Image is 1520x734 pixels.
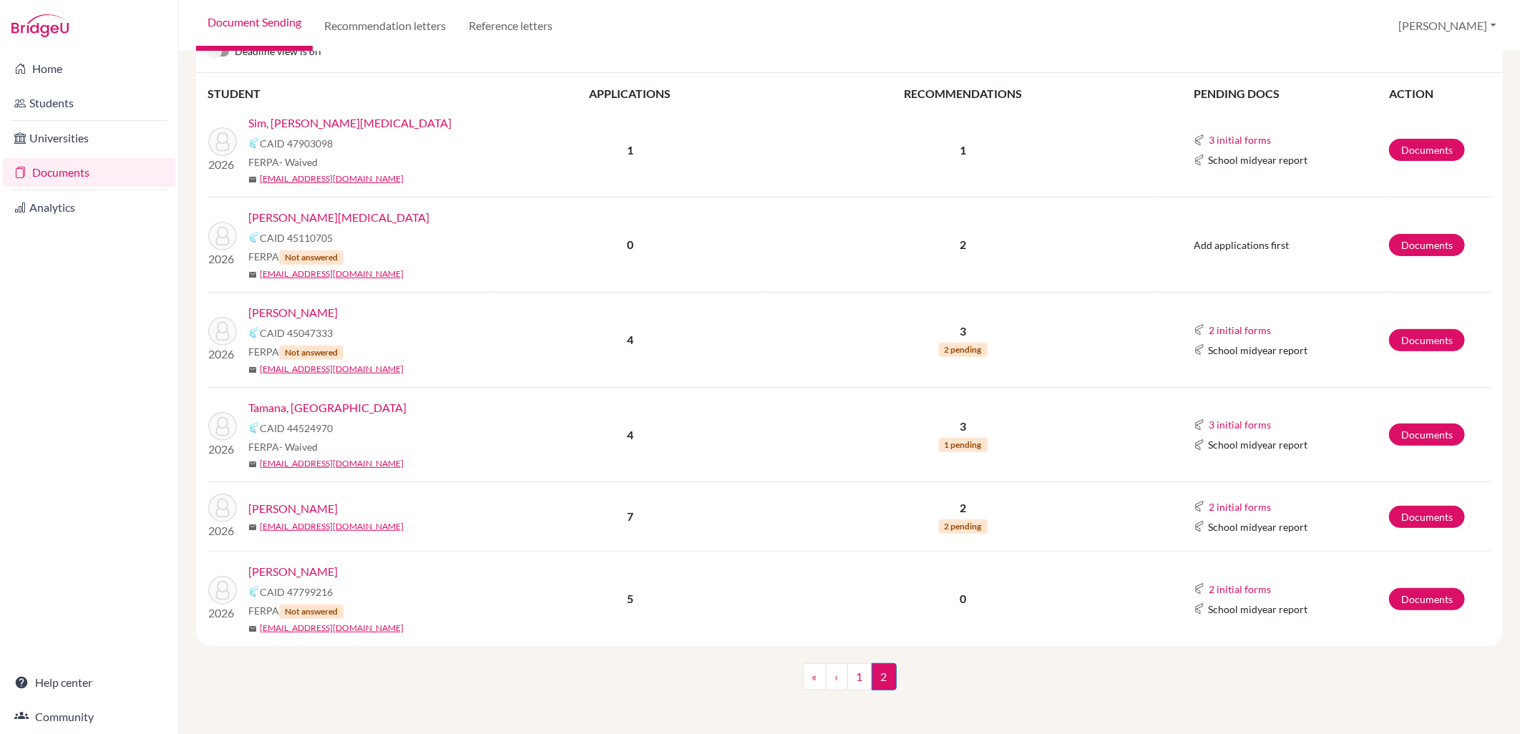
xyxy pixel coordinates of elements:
[627,238,633,251] b: 0
[208,84,494,103] th: STUDENT
[1194,583,1205,594] img: Common App logo
[1208,602,1307,617] span: School midyear report
[1194,239,1289,251] span: Add applications first
[3,703,175,731] a: Community
[208,441,237,458] p: 2026
[208,494,237,522] img: Wong, Matthew
[767,418,1159,435] p: 3
[248,439,318,454] span: FERPA
[904,87,1022,100] span: RECOMMENDATIONS
[248,304,338,321] a: [PERSON_NAME]
[1194,501,1205,512] img: Common App logo
[1194,134,1205,146] img: Common App logo
[1208,437,1307,452] span: School midyear report
[260,363,404,376] a: [EMAIL_ADDRESS][DOMAIN_NAME]
[3,158,175,187] a: Documents
[248,422,260,434] img: Common App logo
[248,114,452,132] a: Sim, [PERSON_NAME][MEDICAL_DATA]
[208,576,237,605] img: Yadla, Ram
[3,668,175,697] a: Help center
[3,124,175,152] a: Universities
[260,136,333,151] span: CAID 47903098
[279,250,344,265] span: Not answered
[248,270,257,279] span: mail
[826,663,848,690] a: ‹
[260,584,333,600] span: CAID 47799216
[260,520,404,533] a: [EMAIL_ADDRESS][DOMAIN_NAME]
[248,500,338,517] a: [PERSON_NAME]
[1194,439,1205,451] img: Common App logo
[279,605,344,619] span: Not answered
[803,663,897,702] nav: ...
[1208,322,1272,338] button: 2 initial forms
[767,236,1159,253] p: 2
[872,663,897,690] span: 2
[1194,603,1205,615] img: Common App logo
[1389,506,1465,528] a: Documents
[248,137,260,149] img: Common App logo
[627,428,633,441] b: 4
[1208,581,1272,597] button: 2 initial forms
[767,323,1159,340] p: 3
[1208,343,1307,358] span: School midyear report
[208,127,237,156] img: Sim, Wei Tao
[260,326,333,341] span: CAID 45047333
[248,175,257,184] span: mail
[1208,416,1272,433] button: 3 initial forms
[627,592,633,605] b: 5
[248,523,257,532] span: mail
[627,143,633,157] b: 1
[248,586,260,597] img: Common App logo
[248,625,257,633] span: mail
[590,87,671,100] span: APPLICATIONS
[1389,588,1465,610] a: Documents
[260,230,333,245] span: CAID 45110705
[260,457,404,470] a: [EMAIL_ADDRESS][DOMAIN_NAME]
[248,232,260,243] img: Common App logo
[1194,419,1205,431] img: Common App logo
[3,89,175,117] a: Students
[208,605,237,622] p: 2026
[939,343,988,357] span: 2 pending
[260,268,404,280] a: [EMAIL_ADDRESS][DOMAIN_NAME]
[260,622,404,635] a: [EMAIL_ADDRESS][DOMAIN_NAME]
[1389,139,1465,161] a: Documents
[279,156,318,168] span: - Waived
[279,441,318,453] span: - Waived
[260,421,333,436] span: CAID 44524970
[248,460,257,469] span: mail
[208,522,237,539] p: 2026
[248,366,257,374] span: mail
[1389,234,1465,256] a: Documents
[3,54,175,83] a: Home
[1194,344,1205,356] img: Common App logo
[1208,519,1307,534] span: School midyear report
[1194,324,1205,336] img: Common App logo
[1389,329,1465,351] a: Documents
[1194,87,1280,100] span: PENDING DOCS
[248,344,344,360] span: FERPA
[248,399,406,416] a: Tamana, [GEOGRAPHIC_DATA]
[248,563,338,580] a: [PERSON_NAME]
[1389,424,1465,446] a: Documents
[847,663,872,690] a: 1
[1194,521,1205,532] img: Common App logo
[1388,84,1491,103] th: ACTION
[279,346,344,360] span: Not answered
[235,44,322,61] span: Deadline view is off
[208,156,237,173] p: 2026
[1392,12,1503,39] button: [PERSON_NAME]
[248,603,344,619] span: FERPA
[208,412,237,441] img: Tamana, Calam
[208,250,237,268] p: 2026
[803,663,827,690] a: «
[1208,152,1307,167] span: School midyear report
[11,14,69,37] img: Bridge-U
[939,519,988,534] span: 2 pending
[1208,499,1272,515] button: 2 initial forms
[208,317,237,346] img: Steffen, William
[3,193,175,222] a: Analytics
[248,249,344,265] span: FERPA
[248,327,260,338] img: Common App logo
[248,209,429,226] a: [PERSON_NAME][MEDICAL_DATA]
